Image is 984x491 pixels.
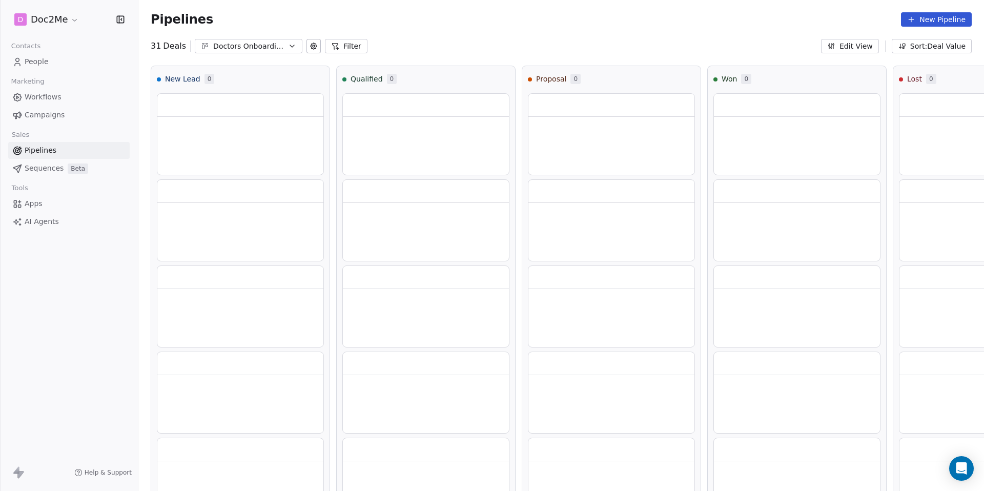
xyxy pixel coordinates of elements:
span: 0 [570,74,581,84]
a: SequencesBeta [8,160,130,177]
span: AI Agents [25,216,59,227]
span: Tools [7,180,32,196]
a: People [8,53,130,70]
span: Marketing [7,74,49,89]
span: Apps [25,198,43,209]
span: Qualified [351,74,383,84]
span: 0 [926,74,936,84]
span: Won [722,74,737,84]
span: People [25,56,49,67]
span: 0 [741,74,751,84]
span: Pipelines [25,145,56,156]
div: 31 [151,40,186,52]
a: Pipelines [8,142,130,159]
span: D [18,14,24,25]
span: New Lead [165,74,200,84]
span: Help & Support [85,468,132,477]
span: Pipelines [151,12,213,27]
a: Workflows [8,89,130,106]
button: Sort: Deal Value [892,39,972,53]
a: Help & Support [74,468,132,477]
button: New Pipeline [901,12,972,27]
span: Campaigns [25,110,65,120]
span: Doc2Me [31,13,68,26]
a: AI Agents [8,213,130,230]
a: Apps [8,195,130,212]
span: Beta [68,163,88,174]
span: Lost [907,74,922,84]
span: Proposal [536,74,566,84]
div: Doctors Onboarding [213,41,284,52]
div: Open Intercom Messenger [949,456,974,481]
button: Filter [325,39,367,53]
button: DDoc2Me [12,11,81,28]
a: Campaigns [8,107,130,124]
span: Workflows [25,92,61,103]
span: Sales [7,127,34,142]
span: 0 [204,74,215,84]
span: Sequences [25,163,64,174]
span: Contacts [7,38,45,54]
button: Edit View [821,39,879,53]
span: Deals [163,40,186,52]
span: 0 [387,74,397,84]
